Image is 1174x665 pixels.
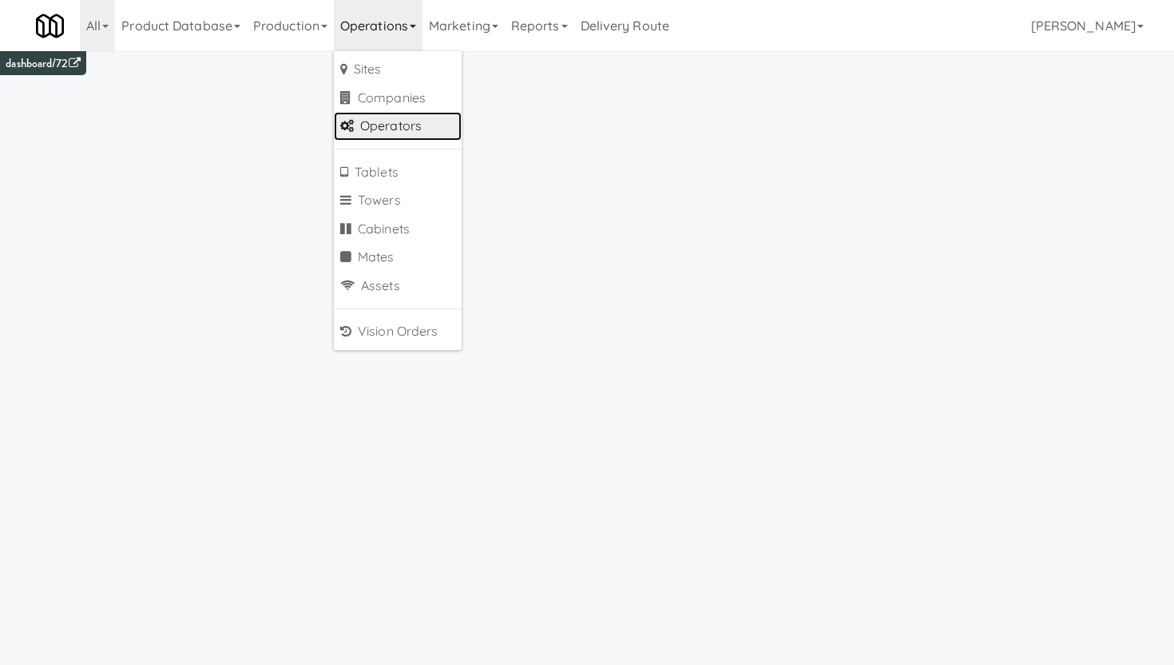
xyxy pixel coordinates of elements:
a: Cabinets [334,215,462,244]
a: Mates [334,243,462,272]
a: Towers [334,186,462,215]
a: Vision Orders [334,317,462,346]
a: Operators [334,112,462,141]
a: Companies [334,84,462,113]
a: Tablets [334,158,462,187]
a: Sites [334,55,462,84]
img: Micromart [36,12,64,40]
a: Assets [334,272,462,301]
a: dashboard/72 [6,55,80,72]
